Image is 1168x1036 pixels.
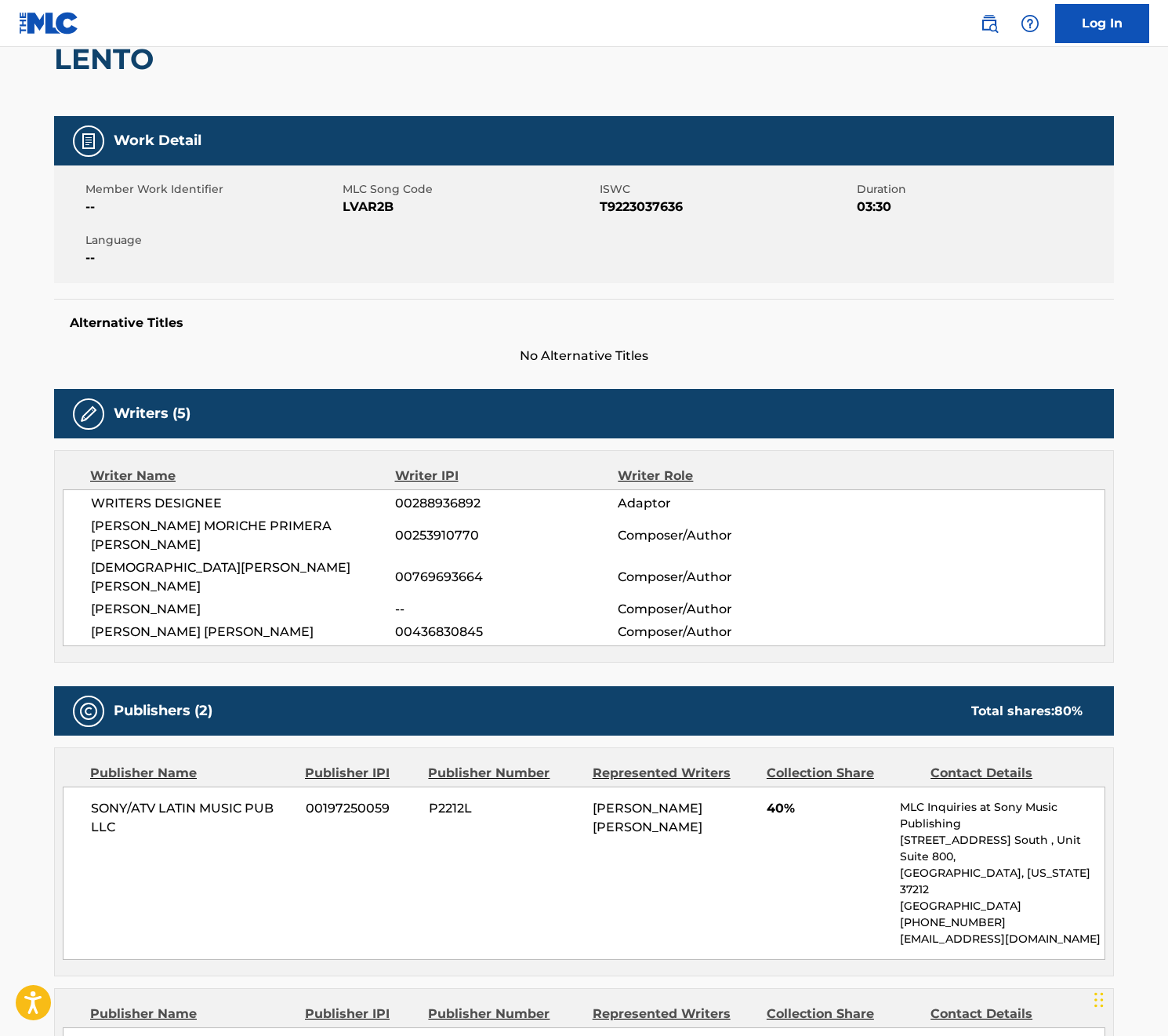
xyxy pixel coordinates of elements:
img: search [980,14,999,33]
div: Publisher Number [428,764,580,783]
div: Publisher Name [90,1005,293,1023]
span: MLC Song Code [343,181,596,198]
span: No Alternative Titles [54,347,1114,365]
h5: Alternative Titles [70,315,1098,331]
span: 40% [767,799,888,818]
div: Writer IPI [395,467,618,485]
span: Language [85,232,339,249]
span: -- [85,249,339,267]
div: Represented Writers [593,1005,755,1023]
span: 03:30 [857,198,1110,216]
span: P2212L [429,799,581,818]
span: 80 % [1054,703,1083,718]
span: ISWC [600,181,853,198]
div: Represented Writers [593,764,755,783]
div: Publisher IPI [305,1005,416,1023]
div: Collection Share [767,764,919,783]
img: Publishers [79,702,98,721]
span: Member Work Identifier [85,181,339,198]
span: [DEMOGRAPHIC_DATA][PERSON_NAME] [PERSON_NAME] [91,558,395,596]
span: Composer/Author [618,600,821,619]
div: Collection Share [767,1005,919,1023]
h5: Publishers (2) [114,702,212,720]
iframe: Chat Widget [1090,961,1168,1036]
div: Publisher Name [90,764,293,783]
div: Total shares: [971,702,1083,721]
div: Publisher IPI [305,764,416,783]
img: MLC Logo [19,12,79,35]
img: help [1021,14,1039,33]
span: 00769693664 [395,568,618,587]
div: Contact Details [930,1005,1083,1023]
span: [PERSON_NAME] [PERSON_NAME] [593,801,702,834]
span: 00197250059 [306,799,417,818]
img: Writers [79,405,98,423]
a: Log In [1055,4,1149,43]
div: Publisher Number [428,1005,580,1023]
div: Drag [1094,976,1104,1023]
p: [GEOGRAPHIC_DATA], [US_STATE] 37212 [900,865,1105,898]
span: -- [85,198,339,216]
a: Public Search [974,8,1005,39]
p: MLC Inquiries at Sony Music Publishing [900,799,1105,832]
div: Help [1014,8,1046,39]
span: Composer/Author [618,568,821,587]
div: Writer Role [618,467,821,485]
span: Adaptor [618,494,821,513]
span: LVAR2B [343,198,596,216]
p: [STREET_ADDRESS] South , Unit Suite 800, [900,832,1105,865]
span: Duration [857,181,1110,198]
span: Composer/Author [618,623,821,642]
p: [EMAIL_ADDRESS][DOMAIN_NAME] [900,931,1105,947]
span: 00436830845 [395,623,618,642]
span: T9223037636 [600,198,853,216]
span: 00288936892 [395,494,618,513]
span: Composer/Author [618,526,821,545]
div: Contact Details [930,764,1083,783]
h5: Writers (5) [114,405,190,423]
img: Work Detail [79,132,98,151]
p: [GEOGRAPHIC_DATA] [900,898,1105,914]
h2: LENTO [54,42,161,77]
h5: Work Detail [114,132,201,150]
p: [PHONE_NUMBER] [900,914,1105,931]
span: [PERSON_NAME] [91,600,395,619]
span: [PERSON_NAME] MORICHE PRIMERA [PERSON_NAME] [91,517,395,554]
span: [PERSON_NAME] [PERSON_NAME] [91,623,395,642]
div: Writer Name [90,467,395,485]
span: 00253910770 [395,526,618,545]
span: SONY/ATV LATIN MUSIC PUB LLC [91,799,294,837]
span: -- [395,600,618,619]
span: WRITERS DESIGNEE [91,494,395,513]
